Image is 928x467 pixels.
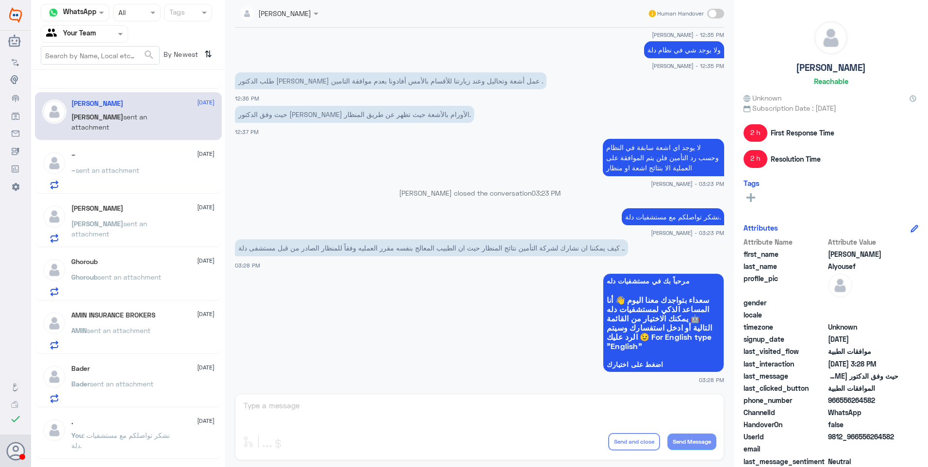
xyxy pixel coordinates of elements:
[87,326,150,334] span: sent an attachment
[744,93,781,103] span: Unknown
[828,456,898,467] span: 0
[828,261,898,271] span: Alyousef
[42,418,66,442] img: defaultAdmin.png
[771,128,834,138] span: First Response Time
[744,237,826,247] span: Attribute Name
[828,310,898,320] span: null
[204,46,212,62] i: ⇅
[6,442,25,460] button: Avatar
[235,188,724,198] p: [PERSON_NAME] closed the conversation
[828,346,898,356] span: موافقات الطبية
[828,249,898,259] span: Abdullah
[744,456,826,467] span: last_message_sentiment
[71,273,98,281] span: Ghoroub
[744,310,826,320] span: locale
[828,383,898,393] span: الموافقات الطبية
[828,444,898,454] span: null
[143,47,155,63] button: search
[744,444,826,454] span: email
[42,365,66,389] img: defaultAdmin.png
[644,41,724,58] p: 21/9/2025, 12:35 PM
[744,395,826,405] span: phone_number
[608,433,660,450] button: Send and close
[197,256,215,265] span: [DATE]
[828,237,898,247] span: Attribute Value
[71,204,123,213] h5: Ali
[235,95,259,101] span: 12:36 PM
[796,62,866,73] h5: [PERSON_NAME]
[197,363,215,372] span: [DATE]
[71,219,123,228] span: [PERSON_NAME]
[71,100,123,108] h5: Abdullah Alyousef
[71,258,98,266] h5: Ghoroub
[607,277,720,285] span: مرحباً بك في مستشفيات دله
[235,72,547,89] p: 21/9/2025, 12:36 PM
[744,407,826,417] span: ChannelId
[71,431,170,450] span: : نشكر تواصلكم مع مستشفيات دلة.
[160,46,200,66] span: By Newest
[652,62,724,70] span: [PERSON_NAME] - 12:35 PM
[197,310,215,318] span: [DATE]
[744,334,826,344] span: signup_date
[744,273,826,296] span: profile_pic
[622,208,724,225] p: 21/9/2025, 3:23 PM
[42,204,66,229] img: defaultAdmin.png
[168,7,185,19] div: Tags
[814,77,848,85] h6: Reachable
[71,326,87,334] span: AMIN
[744,346,826,356] span: last_visited_flow
[744,298,826,308] span: gender
[235,129,259,135] span: 12:37 PM
[744,371,826,381] span: last_message
[9,7,22,23] img: Widebot Logo
[744,322,826,332] span: timezone
[744,419,826,430] span: HandoverOn
[41,47,159,64] input: Search by Name, Local etc…
[71,431,83,439] span: You
[652,31,724,39] span: [PERSON_NAME] - 12:35 PM
[143,49,155,61] span: search
[531,189,561,197] span: 03:23 PM
[657,9,704,18] span: Human Handover
[699,376,724,384] span: 03:28 PM
[828,407,898,417] span: 2
[71,380,90,388] span: Bader
[744,103,918,113] span: Subscription Date : [DATE]
[76,166,139,174] span: sent an attachment
[98,273,161,281] span: sent an attachment
[744,383,826,393] span: last_clicked_button
[744,124,767,142] span: 2 h
[828,432,898,442] span: 9812_966556264582
[235,106,474,123] p: 21/9/2025, 12:37 PM
[744,261,826,271] span: last_name
[828,273,852,298] img: defaultAdmin.png
[603,139,724,176] p: 21/9/2025, 3:23 PM
[71,151,76,159] h5: ~
[744,150,767,167] span: 2 h
[197,150,215,158] span: [DATE]
[744,249,826,259] span: first_name
[744,223,778,232] h6: Attributes
[71,418,73,426] h5: .
[744,179,760,187] h6: Tags
[828,419,898,430] span: false
[197,98,215,107] span: [DATE]
[744,432,826,442] span: UserId
[828,298,898,308] span: null
[744,359,826,369] span: last_interaction
[71,311,155,319] h5: AMIN INSURANCE BROKERS
[10,413,21,425] i: check
[828,371,898,381] span: حيث وفق الدكتور لاتظهر الأورام بالأشعة حيث تظهر عن طريق المنظار.
[607,295,720,350] span: سعداء بتواجدك معنا اليوم 👋 أنا المساعد الذكي لمستشفيات دله 🤖 يمكنك الاختيار من القائمة التالية أو...
[42,100,66,124] img: defaultAdmin.png
[71,365,90,373] h5: Bader
[42,258,66,282] img: defaultAdmin.png
[667,434,716,450] button: Send Message
[828,395,898,405] span: 966556264582
[607,361,720,368] span: اضغط على اختيارك
[828,359,898,369] span: 2025-09-21T12:28:38.9029793Z
[46,5,61,20] img: whatsapp.png
[235,262,260,268] span: 03:28 PM
[197,203,215,212] span: [DATE]
[90,380,153,388] span: sent an attachment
